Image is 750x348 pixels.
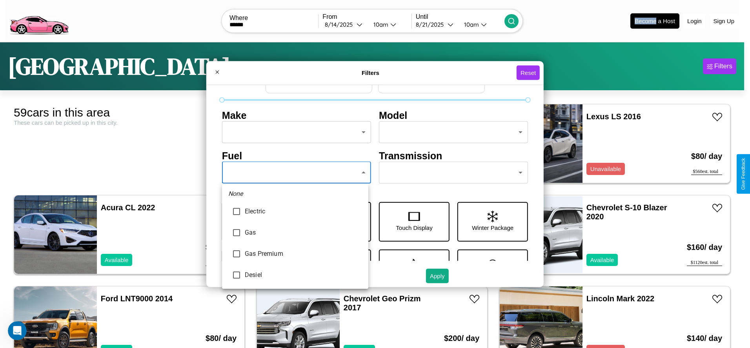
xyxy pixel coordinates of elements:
span: Gas [245,228,362,237]
span: Electric [245,207,362,216]
iframe: Intercom live chat [8,321,27,340]
span: Desiel [245,270,362,280]
span: Gas Premium [245,249,362,259]
em: None [228,189,243,199]
div: Give Feedback [741,158,746,190]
